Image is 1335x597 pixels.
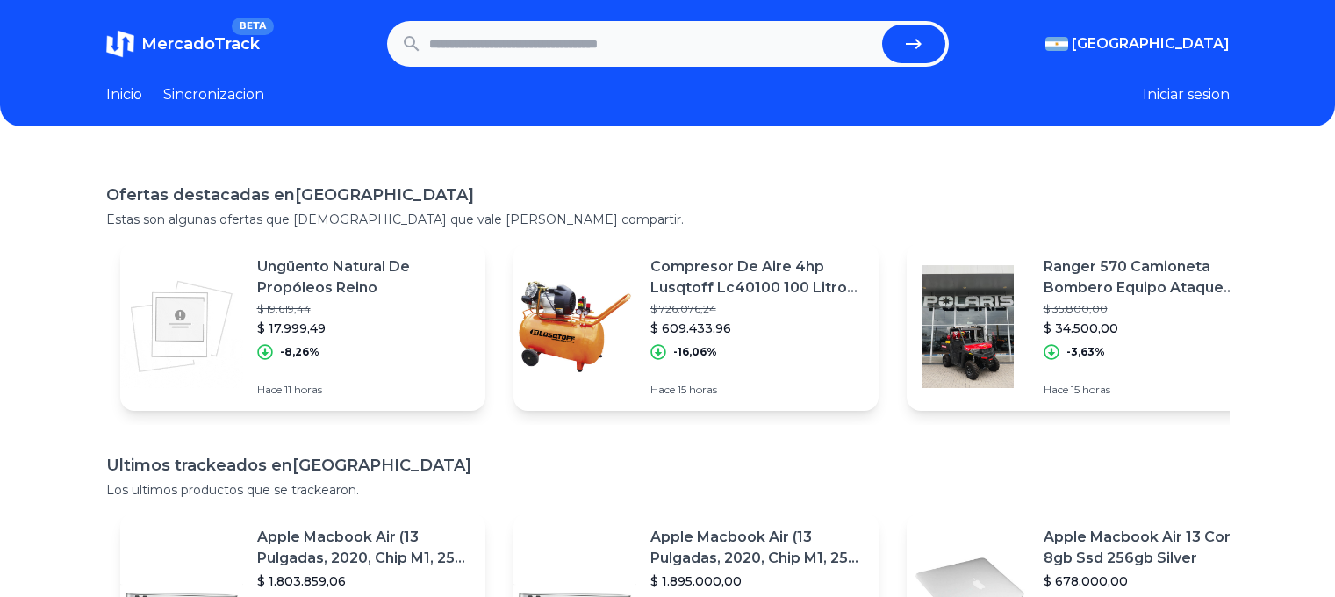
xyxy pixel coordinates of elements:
span: BETA [232,18,273,35]
p: -8,26% [280,345,319,359]
span: [GEOGRAPHIC_DATA] [1072,33,1230,54]
h1: Ofertas destacadas en [GEOGRAPHIC_DATA] [106,183,1230,207]
img: Featured image [513,265,636,388]
p: $ 35.800,00 [1044,302,1258,316]
img: Featured image [907,265,1030,388]
p: -16,06% [673,345,717,359]
a: Sincronizacion [163,84,264,105]
span: MercadoTrack [141,34,260,54]
p: Estas son algunas ofertas que [DEMOGRAPHIC_DATA] que vale [PERSON_NAME] compartir. [106,211,1230,228]
a: Featured imageUngüento Natural De Propóleos Reino$ 19.619,44$ 17.999,49-8,26%Hace 11 horas [120,242,485,411]
p: -3,63% [1066,345,1105,359]
p: Hace 11 horas [257,383,471,397]
a: Featured imageCompresor De Aire 4hp Lusqtoff Lc40100 100 Litros Motor$ 726.076,24$ 609.433,96-16,... [513,242,879,411]
p: $ 678.000,00 [1044,572,1258,590]
p: Ungüento Natural De Propóleos Reino [257,256,471,298]
p: $ 1.803.859,06 [257,572,471,590]
p: Apple Macbook Air 13 Core I5 8gb Ssd 256gb Silver [1044,527,1258,569]
p: $ 1.895.000,00 [650,572,865,590]
a: Featured imageRanger 570 Camioneta Bombero Equipo Ataque Rápido Incendios$ 35.800,00$ 34.500,00-3... [907,242,1272,411]
img: Argentina [1045,37,1068,51]
p: $ 609.433,96 [650,320,865,337]
p: $ 17.999,49 [257,320,471,337]
p: Los ultimos productos que se trackearon. [106,481,1230,499]
p: Hace 15 horas [650,383,865,397]
p: Hace 15 horas [1044,383,1258,397]
img: MercadoTrack [106,30,134,58]
p: Compresor De Aire 4hp Lusqtoff Lc40100 100 Litros Motor [650,256,865,298]
img: Featured image [120,265,243,388]
button: [GEOGRAPHIC_DATA] [1045,33,1230,54]
a: Inicio [106,84,142,105]
p: Apple Macbook Air (13 Pulgadas, 2020, Chip M1, 256 Gb De Ssd, 8 Gb De Ram) - Plata [257,527,471,569]
p: $ 726.076,24 [650,302,865,316]
button: Iniciar sesion [1143,84,1230,105]
p: $ 34.500,00 [1044,320,1258,337]
a: MercadoTrackBETA [106,30,260,58]
p: Apple Macbook Air (13 Pulgadas, 2020, Chip M1, 256 Gb De Ssd, 8 Gb De Ram) - Plata [650,527,865,569]
h1: Ultimos trackeados en [GEOGRAPHIC_DATA] [106,453,1230,478]
p: Ranger 570 Camioneta Bombero Equipo Ataque Rápido Incendios [1044,256,1258,298]
p: $ 19.619,44 [257,302,471,316]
